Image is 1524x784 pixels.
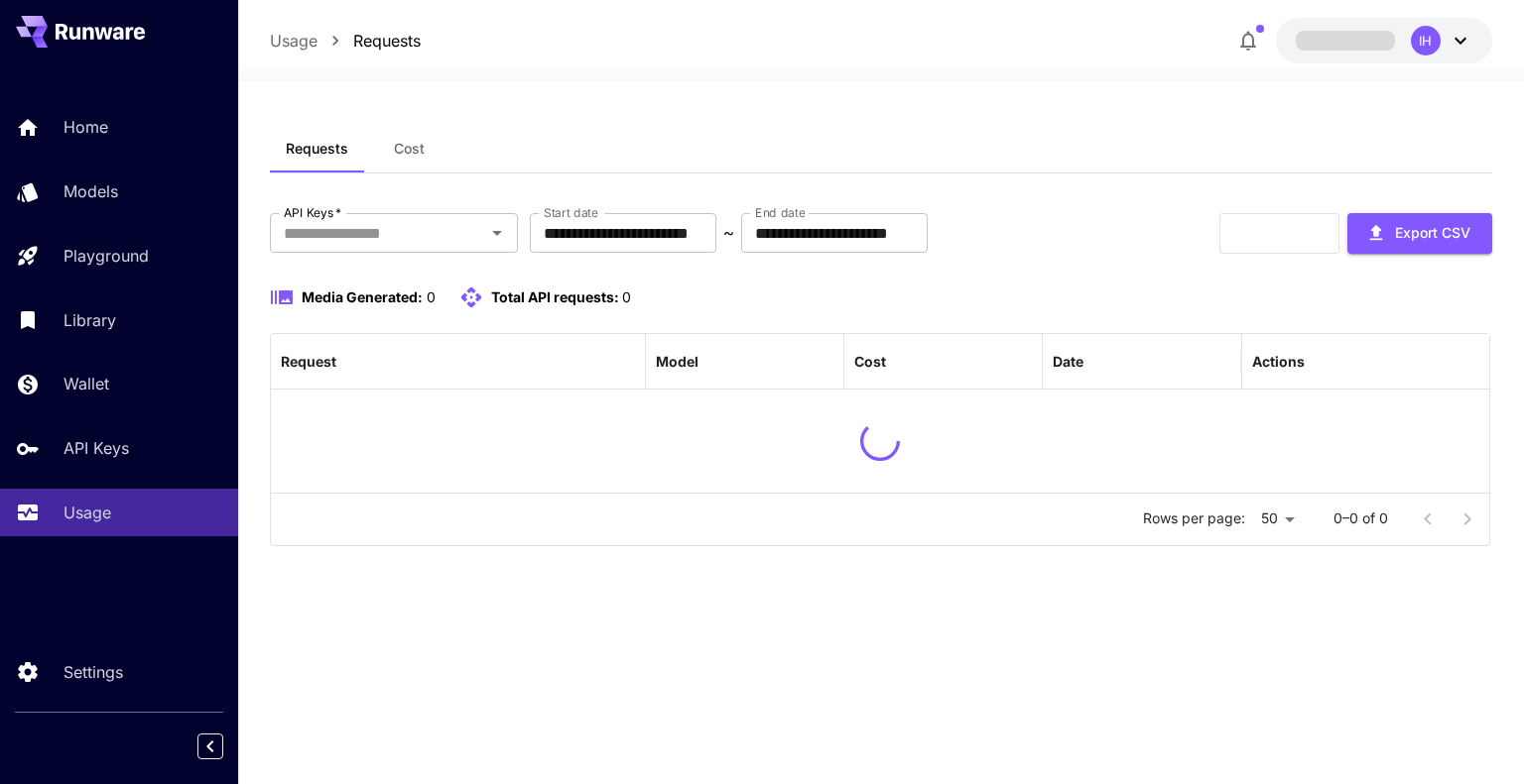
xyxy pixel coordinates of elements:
[1053,353,1083,370] div: Date
[63,244,149,268] p: Playground
[1253,504,1302,533] div: 50
[281,353,336,370] div: Request
[63,372,109,395] p: Wallet
[1143,508,1245,528] p: Rows per page:
[394,140,425,158] span: Cost
[284,204,341,221] label: API Keys
[63,501,111,524] p: Usage
[302,288,423,305] span: Media Generated:
[63,660,123,684] p: Settings
[656,353,698,370] div: Model
[854,353,886,370] div: Cost
[63,308,116,332] p: Library
[197,733,223,759] button: Collapse sidebar
[483,219,511,247] button: Open
[63,115,108,139] p: Home
[270,29,421,53] nav: breadcrumb
[544,204,598,221] label: Start date
[755,204,805,221] label: End date
[270,29,317,53] a: Usage
[1347,213,1492,254] button: Export CSV
[622,288,631,305] span: 0
[427,288,436,305] span: 0
[1411,26,1441,56] div: IH
[723,221,734,245] p: ~
[1276,18,1492,63] button: IH
[286,140,348,158] span: Requests
[212,728,238,764] div: Collapse sidebar
[63,179,118,203] p: Models
[491,288,619,305] span: Total API requests:
[1333,508,1388,528] p: 0–0 of 0
[353,29,421,53] a: Requests
[63,436,129,460] p: API Keys
[1252,353,1305,370] div: Actions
